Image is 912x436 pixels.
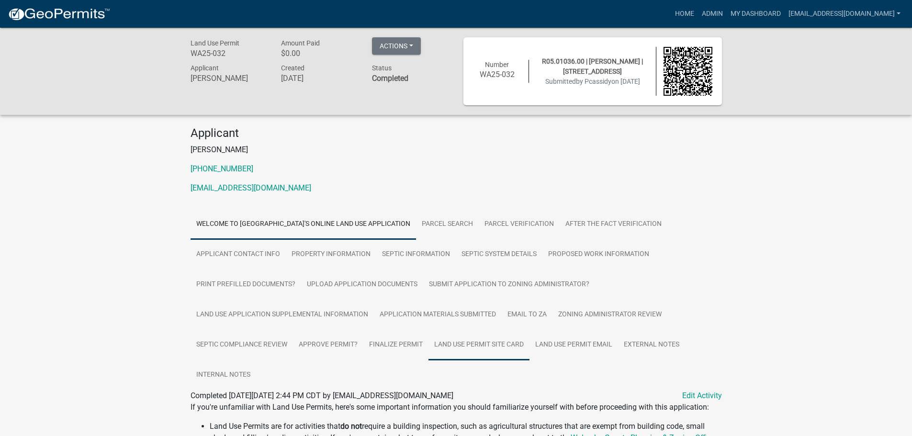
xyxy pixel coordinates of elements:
[671,5,698,23] a: Home
[340,422,362,431] strong: do not
[191,330,293,360] a: Septic Compliance Review
[191,126,722,140] h4: Applicant
[281,64,304,72] span: Created
[191,300,374,330] a: Land Use Application Supplemental Information
[576,78,611,85] span: by Pcassidy
[473,70,522,79] h6: WA25-032
[372,64,392,72] span: Status
[552,300,667,330] a: Zoning Administrator Review
[191,49,267,58] h6: WA25-032
[529,330,618,360] a: Land Use Permit Email
[545,78,640,85] span: Submitted on [DATE]
[479,209,560,240] a: Parcel Verification
[727,5,785,23] a: My Dashboard
[698,5,727,23] a: Admin
[286,239,376,270] a: Property Information
[191,39,239,47] span: Land Use Permit
[456,239,542,270] a: Septic System Details
[191,164,253,173] a: [PHONE_NUMBER]
[191,74,267,83] h6: [PERSON_NAME]
[682,390,722,402] a: Edit Activity
[191,269,301,300] a: Print Prefilled Documents?
[293,330,363,360] a: Approve Permit?
[785,5,904,23] a: [EMAIL_ADDRESS][DOMAIN_NAME]
[191,64,219,72] span: Applicant
[281,49,358,58] h6: $0.00
[301,269,423,300] a: Upload Application Documents
[281,74,358,83] h6: [DATE]
[191,183,311,192] a: [EMAIL_ADDRESS][DOMAIN_NAME]
[664,47,712,96] img: QR code
[191,144,722,156] p: [PERSON_NAME]
[502,300,552,330] a: Email to ZA
[560,209,667,240] a: After the Fact Verification
[423,269,595,300] a: Submit Application to Zoning Administrator?
[191,391,453,400] span: Completed [DATE][DATE] 2:44 PM CDT by [EMAIL_ADDRESS][DOMAIN_NAME]
[416,209,479,240] a: Parcel search
[191,402,722,413] p: If you're unfamiliar with Land Use Permits, here's some important information you should familiar...
[372,37,421,55] button: Actions
[618,330,685,360] a: External Notes
[542,239,655,270] a: Proposed Work Information
[374,300,502,330] a: Application Materials Submitted
[191,239,286,270] a: Applicant Contact Info
[191,360,256,391] a: Internal Notes
[191,209,416,240] a: Welcome to [GEOGRAPHIC_DATA]'s Online Land Use Application
[372,74,408,83] strong: Completed
[281,39,320,47] span: Amount Paid
[428,330,529,360] a: Land Use Permit Site Card
[485,61,509,68] span: Number
[542,57,643,75] span: R05.01036.00 | [PERSON_NAME] | [STREET_ADDRESS]
[363,330,428,360] a: Finalize Permit
[376,239,456,270] a: Septic Information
